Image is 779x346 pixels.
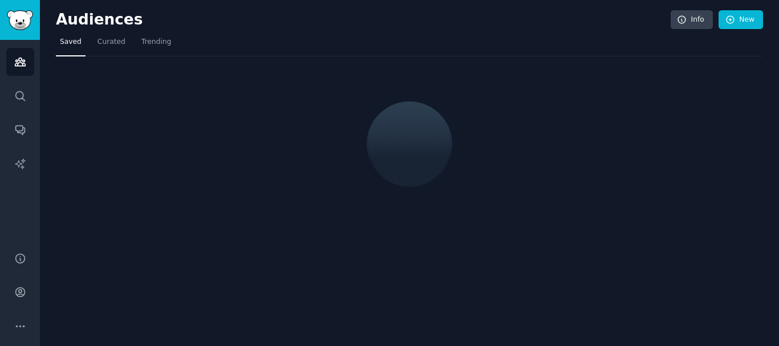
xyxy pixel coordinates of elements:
h2: Audiences [56,11,671,29]
a: Curated [94,33,129,56]
span: Curated [98,37,125,47]
a: New [719,10,763,30]
span: Saved [60,37,82,47]
img: GummySearch logo [7,10,33,30]
a: Info [671,10,713,30]
span: Trending [141,37,171,47]
a: Saved [56,33,86,56]
a: Trending [137,33,175,56]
